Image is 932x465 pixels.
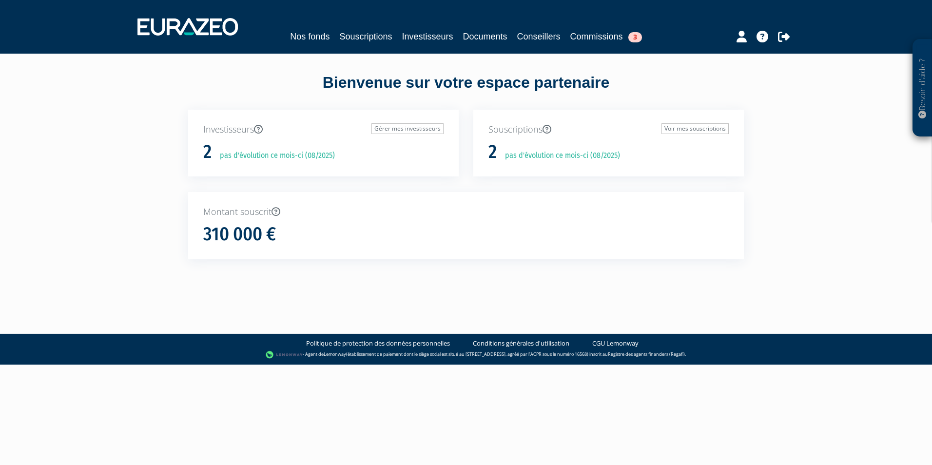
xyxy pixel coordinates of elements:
div: Bienvenue sur votre espace partenaire [181,72,751,110]
h1: 310 000 € [203,224,276,245]
img: logo-lemonway.png [266,350,303,360]
p: Besoin d'aide ? [917,44,928,132]
p: Montant souscrit [203,206,729,218]
a: Conseillers [517,30,561,43]
a: Conditions générales d'utilisation [473,339,569,348]
span: 3 [628,32,642,42]
a: CGU Lemonway [592,339,639,348]
div: - Agent de (établissement de paiement dont le siège social est situé au [STREET_ADDRESS], agréé p... [10,350,922,360]
p: Investisseurs [203,123,444,136]
a: Documents [463,30,507,43]
a: Voir mes souscriptions [661,123,729,134]
a: Gérer mes investisseurs [371,123,444,134]
p: pas d'évolution ce mois-ci (08/2025) [213,150,335,161]
a: Politique de protection des données personnelles [306,339,450,348]
a: Commissions3 [570,30,642,43]
a: Lemonway [324,351,346,357]
a: Investisseurs [402,30,453,43]
h1: 2 [203,142,212,162]
a: Souscriptions [339,30,392,43]
a: Nos fonds [290,30,330,43]
img: 1732889491-logotype_eurazeo_blanc_rvb.png [137,18,238,36]
p: Souscriptions [488,123,729,136]
a: Registre des agents financiers (Regafi) [608,351,685,357]
h1: 2 [488,142,497,162]
p: pas d'évolution ce mois-ci (08/2025) [498,150,620,161]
